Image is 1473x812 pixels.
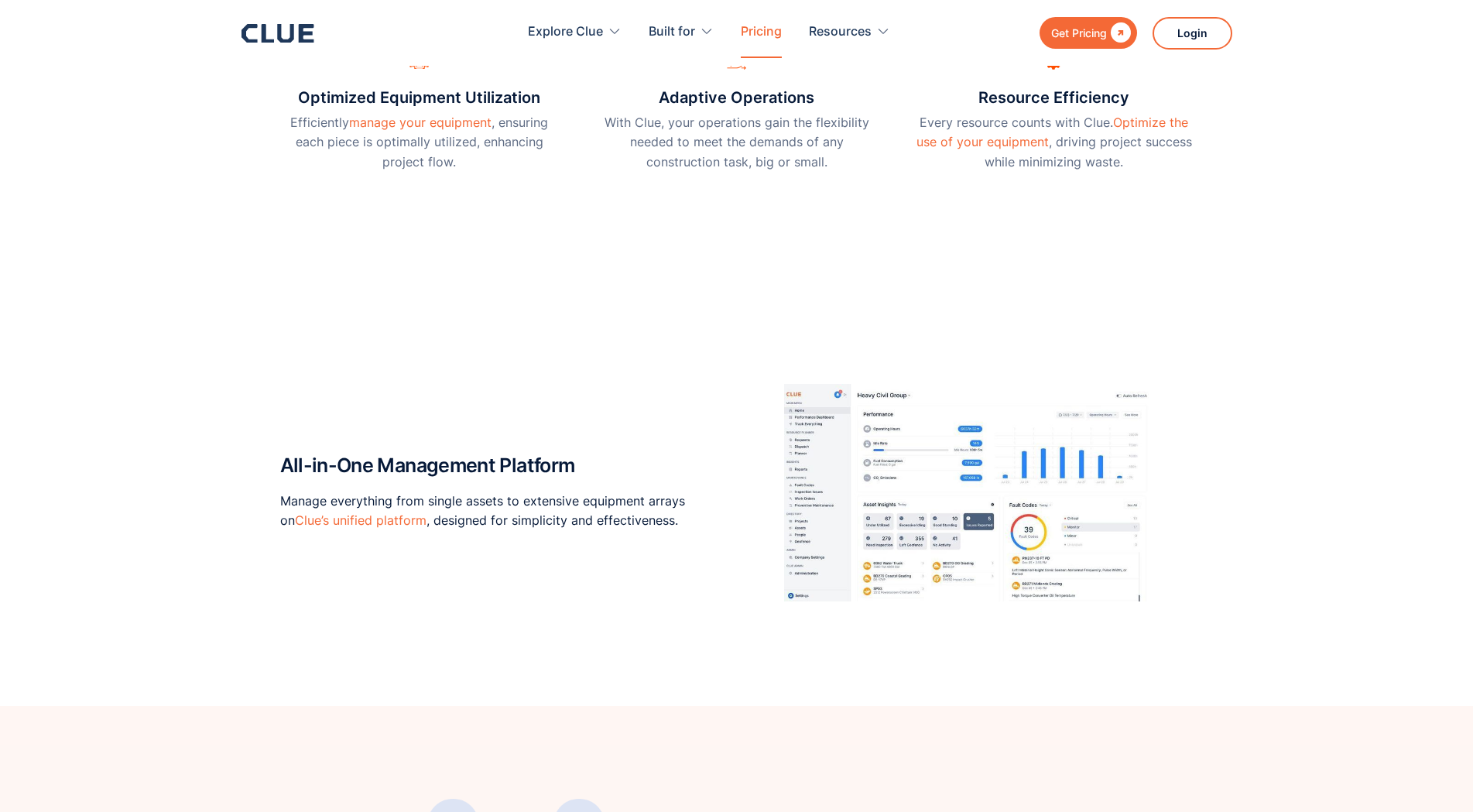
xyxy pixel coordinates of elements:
a: Pricing [741,8,782,57]
a: manage your equipment [349,115,492,130]
p: Efficiently , ensuring each piece is optimally utilized, enhancing project flow. [280,113,559,172]
a: Clue’s unified platform [295,512,426,528]
div: Resources [809,8,890,57]
p: Manage everything from single assets to extensive equipment arrays on , designed for simplicity a... [280,492,690,530]
div: Built for [649,8,695,57]
h2: All-in-One Management Platform [280,455,690,477]
h3: Adaptive Operations [659,86,814,109]
img: unified-platform-simplify-management-clue [784,373,1153,613]
div: Built for [649,8,714,57]
div:  [1107,23,1131,43]
div: Resources [809,8,872,57]
h3: Optimized Equipment Utilization [298,86,540,109]
div: Explore Clue [528,8,622,57]
h3: Resource Efficiency [978,86,1129,109]
p: With Clue, your operations gain the flexibility needed to meet the demands of any construction ta... [598,113,876,172]
p: Every resource counts with Clue. , driving project success while minimizing waste. [915,113,1194,172]
div: Explore Clue [528,8,603,57]
a: Login [1153,17,1232,50]
a: Get Pricing [1040,17,1137,49]
div: Get Pricing [1051,23,1107,43]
